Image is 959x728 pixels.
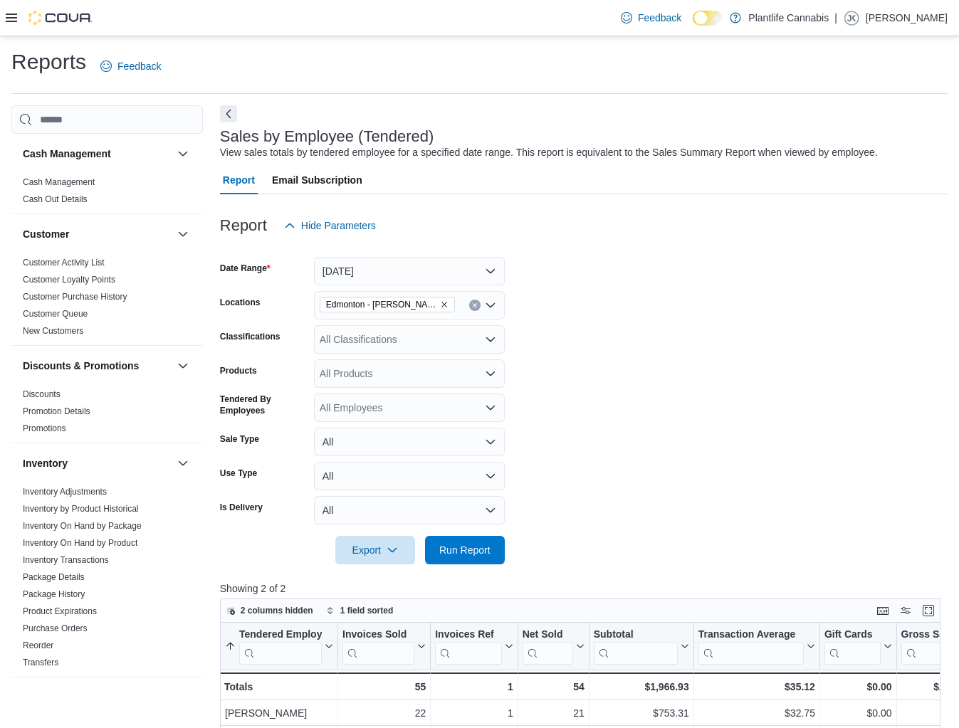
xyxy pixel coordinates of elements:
button: 2 columns hidden [221,602,319,619]
a: Inventory Adjustments [23,487,107,497]
span: Export [344,536,407,564]
button: Enter fullscreen [920,602,937,619]
a: Cash Management [23,177,95,187]
label: Is Delivery [220,502,263,513]
button: Customer [23,227,172,241]
button: Net Sold [522,628,584,665]
span: Report [223,166,255,194]
span: Inventory by Product Historical [23,503,139,515]
button: Keyboard shortcuts [874,602,891,619]
div: $0.00 [824,678,892,695]
a: Reorder [23,640,53,650]
a: Inventory by Product Historical [23,504,139,514]
button: Open list of options [485,402,496,413]
div: Jesslyn Kuemper [843,9,860,26]
button: Invoices Sold [342,628,426,665]
span: Inventory On Hand by Product [23,537,137,549]
button: Hide Parameters [278,211,382,240]
div: $1,966.93 [593,678,688,695]
a: Cash Out Details [23,194,88,204]
button: Open list of options [485,300,496,311]
span: Inventory Transactions [23,554,109,566]
div: 1 [435,678,513,695]
label: Date Range [220,263,271,274]
div: [PERSON_NAME] [225,705,333,722]
button: Discounts & Promotions [23,359,172,373]
p: Plantlife Cannabis [748,9,829,26]
button: Open list of options [485,368,496,379]
h3: Report [220,217,267,234]
span: 2 columns hidden [241,605,313,616]
button: Remove Edmonton - Hollick Kenyon from selection in this group [440,300,449,309]
span: Customer Queue [23,308,88,320]
span: New Customers [23,325,83,337]
button: Export [335,536,415,564]
a: Inventory On Hand by Product [23,538,137,548]
div: 54 [522,678,584,695]
button: Tendered Employee [225,628,333,665]
p: [PERSON_NAME] [866,9,948,26]
input: Dark Mode [693,11,723,26]
span: Email Subscription [272,166,362,194]
span: Run Report [439,543,491,557]
span: Product Expirations [23,606,97,617]
div: $753.31 [594,705,689,722]
label: Products [220,365,257,376]
span: Discounts [23,389,61,400]
div: 1 [435,705,513,722]
div: Gift Card Sales [824,628,881,665]
span: Cash Management [23,176,95,188]
div: 21 [523,705,585,722]
div: Invoices Sold [342,628,414,642]
h3: Inventory [23,456,68,470]
h3: Customer [23,227,69,241]
div: Net Sold [522,628,572,665]
div: $32.75 [698,705,815,722]
a: Customer Purchase History [23,292,127,302]
button: Clear input [469,300,481,311]
a: Package Details [23,572,85,582]
span: Inventory On Hand by Package [23,520,142,532]
a: Purchase Orders [23,623,88,633]
h3: Cash Management [23,147,111,161]
span: Package Details [23,571,85,583]
label: Locations [220,297,261,308]
div: Transaction Average [698,628,803,642]
div: View sales totals by tendered employee for a specified date range. This report is equivalent to t... [220,145,878,160]
span: Customer Activity List [23,257,105,268]
div: $0.00 [824,705,892,722]
a: Package History [23,589,85,599]
span: Feedback [117,59,161,73]
label: Tendered By Employees [220,394,308,416]
div: Discounts & Promotions [11,386,203,443]
span: Purchase Orders [23,623,88,634]
button: Display options [897,602,914,619]
button: All [314,496,505,524]
span: Promotion Details [23,406,90,417]
a: Feedback [615,4,687,32]
div: Transaction Average [698,628,803,665]
button: Gift Cards [824,628,892,665]
div: Inventory [11,483,203,677]
button: Open list of options [485,334,496,345]
button: Cash Management [174,145,192,162]
a: Discounts [23,389,61,399]
button: All [314,428,505,456]
span: Transfers [23,657,58,668]
div: $35.12 [698,678,814,695]
a: Customer Loyalty Points [23,275,115,285]
span: Customer Loyalty Points [23,274,115,285]
a: Customer Queue [23,309,88,319]
h3: Sales by Employee (Tendered) [220,128,434,145]
span: Reorder [23,640,53,651]
img: Cova [28,11,93,25]
span: Package History [23,589,85,600]
span: Feedback [638,11,681,25]
button: Inventory [23,456,172,470]
h1: Reports [11,48,86,76]
button: 1 field sorted [320,602,399,619]
button: Invoices Ref [435,628,513,665]
span: Edmonton - Hollick Kenyon [320,297,455,312]
a: New Customers [23,326,83,336]
div: Invoices Ref [435,628,501,642]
